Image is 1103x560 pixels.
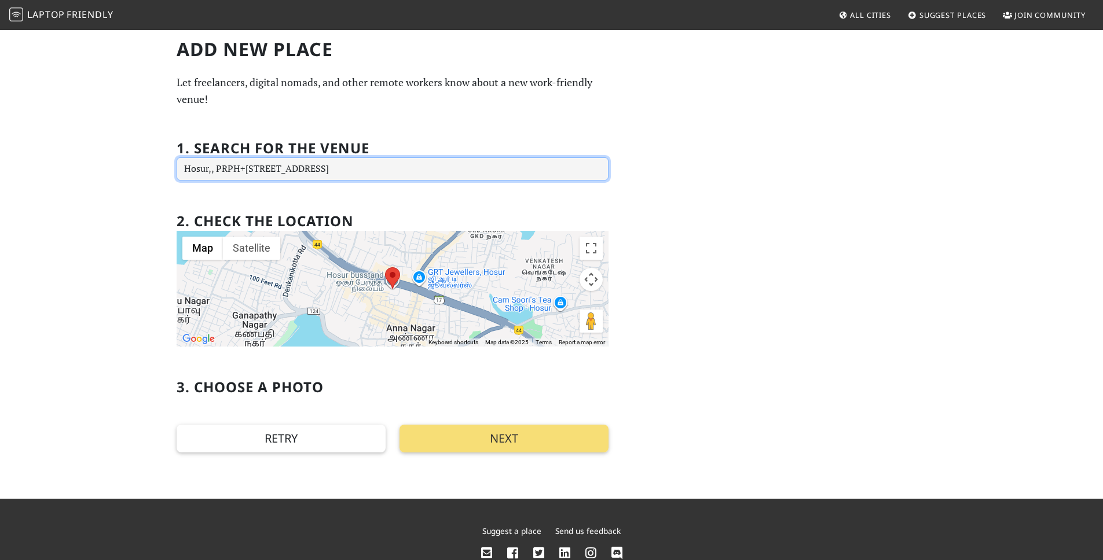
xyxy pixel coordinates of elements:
a: LaptopFriendly LaptopFriendly [9,5,113,25]
h2: 3. Choose a photo [177,379,324,396]
button: Retry [177,425,386,452]
a: All Cities [834,5,896,25]
span: Laptop [27,8,65,21]
a: Terms (opens in new tab) [536,339,552,345]
button: Keyboard shortcuts [428,338,478,347]
h1: Add new Place [177,38,609,60]
input: Enter a location [177,157,609,180]
span: Suggest Places [919,10,987,20]
button: Show satellite imagery [223,237,280,260]
span: Join Community [1014,10,1086,20]
a: Suggest a place [482,525,541,536]
span: Map data ©2025 [485,339,529,345]
h2: 2. Check the location [177,213,354,230]
span: All Cities [850,10,891,20]
h2: 1. Search for the venue [177,140,369,157]
span: Friendly [67,8,113,21]
button: Drag Pegman onto the map to open Street View [580,310,603,333]
a: Suggest Places [903,5,991,25]
button: Show street map [182,237,223,260]
button: Map camera controls [580,268,603,291]
a: Report a map error [559,339,605,345]
button: Next [400,425,609,452]
p: Let freelancers, digital nomads, and other remote workers know about a new work-friendly venue! [177,74,609,108]
img: Google [179,331,218,347]
button: Toggle fullscreen view [580,237,603,260]
img: LaptopFriendly [9,8,23,21]
a: Open this area in Google Maps (opens a new window) [179,331,218,347]
a: Join Community [998,5,1090,25]
a: Send us feedback [555,525,621,536]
